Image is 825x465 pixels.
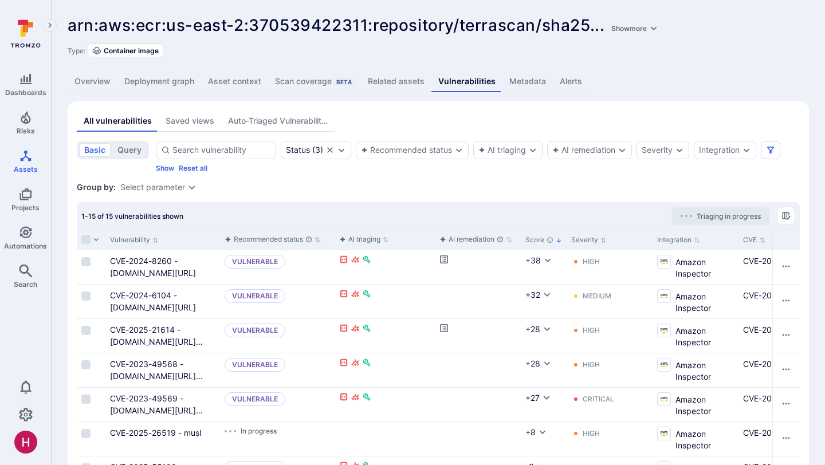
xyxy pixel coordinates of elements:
span: Amazon Inspector [675,289,734,314]
div: Cell for [772,353,800,387]
div: Cell for Severity [567,353,653,387]
a: Asset context [201,71,268,92]
a: CVE-2024-6104 - github.com/hashicorp/go-retryablehttp [110,290,196,312]
img: Loading... [681,215,692,217]
div: Cell for selection [77,353,105,387]
button: Row actions menu [777,395,795,413]
button: Row actions menu [777,326,795,344]
div: Cell for aiCtx [335,250,435,284]
span: Container image [104,46,159,55]
p: Sorted by: Highest first [556,234,562,246]
div: Cell for [772,388,800,421]
a: CVE-2025-21614 [743,325,808,334]
div: Cell for Integration [653,250,738,284]
button: Reset all [179,164,207,172]
div: Cell for Severity [567,319,653,353]
div: Harshil Parikh [14,431,37,454]
div: Reachable [339,289,348,301]
div: Fixable [362,255,371,267]
div: Exploitable [351,289,360,301]
button: AI triaging [478,145,526,155]
div: Cell for Score [521,422,567,456]
div: Cell for Severity [567,285,653,318]
div: Cell for Severity [567,422,653,456]
button: Expand dropdown [742,145,751,155]
div: Manage columns [777,207,795,225]
span: Amazon Inspector [675,427,734,451]
div: Cell for aiCtx.remediationStatus [435,353,521,387]
a: Showmore [609,15,661,35]
div: High [583,326,600,335]
button: Sort by function(){return k.createElement(dN.A,{direction:"row",alignItems:"center",gap:4},k.crea... [225,235,321,244]
div: Status [286,145,310,155]
div: Exploitable [351,324,360,336]
span: Select row [81,291,91,301]
div: Fixable [362,392,371,404]
div: Cell for selection [77,319,105,353]
button: +27 [525,392,551,404]
p: Vulnerable [225,255,285,269]
div: Cell for aiCtx.remediationStatus [435,250,521,284]
div: Asset tabs [68,71,809,92]
p: Vulnerable [225,289,285,303]
div: AI remediation [552,145,615,155]
div: Exploitable [351,392,360,404]
div: Reachable [339,324,348,336]
div: Cell for Vulnerability [105,250,220,284]
button: Sort by function(){return k.createElement(dN.A,{direction:"row",alignItems:"center",gap:4},k.crea... [439,235,512,244]
button: Show [156,164,174,172]
button: Row actions menu [777,429,795,447]
div: Cell for selection [77,250,105,284]
div: Reachable [339,255,348,267]
button: Sort by Score [525,235,562,245]
div: Cell for Score [521,353,567,387]
div: Cell for Score [521,285,567,318]
a: CVE-2024-8260 [743,256,805,266]
div: ( 3 ) [286,145,323,155]
div: Cell for Vulnerability [105,285,220,318]
a: CVE-2023-49568 - gopkg.in/src-d/go-git.v4 [110,359,203,393]
div: Cell for Integration [653,353,738,387]
div: Cell for aiCtx [335,285,435,318]
div: Cell for [772,422,800,456]
div: Cell for Score [521,319,567,353]
button: +8 [525,427,547,438]
button: Sort by Severity [571,235,607,245]
div: Cell for aiCtx [335,388,435,421]
button: Expand dropdown [675,145,684,155]
span: Amazon Inspector [675,255,734,279]
div: Cell for Vulnerability [105,353,220,387]
span: Select row [81,257,91,266]
div: Cell for Score [521,250,567,284]
div: Cell for aiCtx.triageStatus [220,319,335,353]
span: Risks [17,127,35,135]
span: Dashboards [5,88,46,97]
div: +8 [525,427,536,438]
span: Type: [68,46,85,55]
div: Cell for Integration [653,422,738,456]
a: Overview [68,71,117,92]
a: CVE-2025-21614 - gopkg.in/src-d/go-git.v4 [110,325,203,358]
img: Loading... [225,430,236,432]
a: Vulnerabilities [431,71,502,92]
div: Cell for CVE [738,422,824,456]
div: Cell for Integration [653,388,738,421]
div: Cell for selection [77,285,105,318]
div: Auto-Triaged Vulnerabilities [228,115,328,127]
div: Recommended status [225,234,312,245]
div: +28 [525,358,540,369]
button: Severity [642,145,673,155]
button: basic [79,143,111,157]
div: Cell for CVE [738,319,824,353]
button: Expand navigation menu [43,18,57,32]
button: Expand dropdown [337,145,346,155]
div: Scan coverage [275,76,354,87]
div: Cell for aiCtx.triageStatus [220,353,335,387]
span: arn:aws:ecr:us-east-2:370539422311:repository/terrascan/sha25 [68,15,590,35]
div: AI remediation [439,234,504,245]
div: Cell for [772,250,800,284]
div: Recommended status [361,145,452,155]
span: 1-15 of 15 vulnerabilities shown [81,212,183,220]
button: Sort by Integration [657,235,700,245]
div: Medium [583,291,611,301]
